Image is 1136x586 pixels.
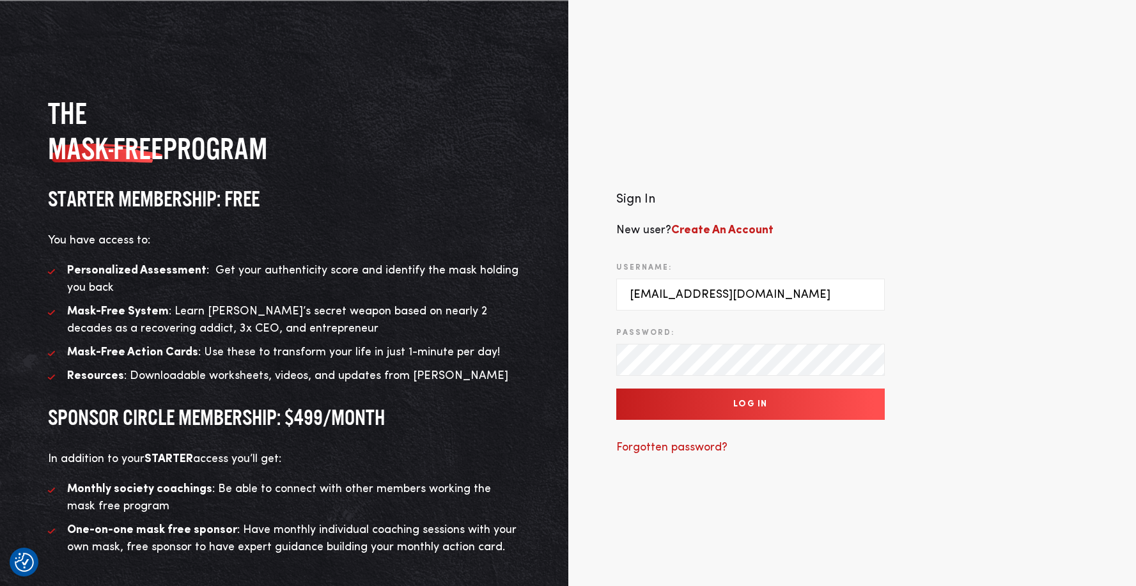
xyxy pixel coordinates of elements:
[616,193,655,206] span: Sign In
[48,481,520,515] li: : Be able to connect with other members working the mask free program
[15,553,34,572] button: Consent Preferences
[48,451,520,468] p: In addition to your access you’ll get:
[67,265,518,293] span: : Get your authenticity score and identify the mask holding you back
[67,265,206,276] strong: Personalized Assessment
[616,442,728,453] a: Forgotten password?
[48,185,520,213] h3: STARTER MEMBERSHIP: FREE
[15,553,34,572] img: Revisit consent button
[48,521,520,556] li: : Have monthly individual coaching sessions with your own mask, free sponsor to have expert guida...
[616,224,774,236] span: New user?
[67,346,500,358] span: : Use these to transform your life in just 1-minute per day!
[616,262,672,274] label: Username:
[67,305,169,317] strong: Mask-Free System
[48,96,520,166] h2: The program
[616,389,885,420] input: Log In
[67,524,237,536] strong: One-on-one mask free sponsor
[67,370,124,382] strong: Resources
[67,370,508,382] span: : Downloadable worksheets, videos, and updates from [PERSON_NAME]
[671,224,774,236] a: Create An Account
[48,232,520,249] p: You have access to:
[144,453,193,465] strong: STARTER
[67,483,212,495] strong: Monthly society coachings
[67,346,198,358] strong: Mask-Free Action Cards
[48,404,520,431] h3: SPONSOR CIRCLE MEMBERSHIP: $499/MONTH
[67,305,487,334] span: : Learn [PERSON_NAME]’s secret weapon based on nearly 2 decades as a recovering addict, 3x CEO, a...
[616,327,674,339] label: Password:
[48,131,163,166] span: MASK-FREE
